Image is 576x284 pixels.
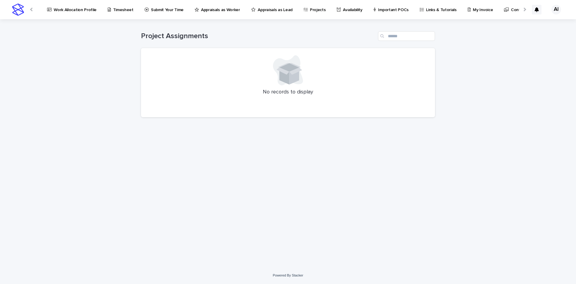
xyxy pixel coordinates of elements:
div: AI [551,5,561,14]
input: Search [378,31,435,41]
img: stacker-logo-s-only.png [12,4,24,16]
a: Powered By Stacker [273,273,303,277]
h1: Project Assignments [141,32,376,41]
p: No records to display [148,89,428,96]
